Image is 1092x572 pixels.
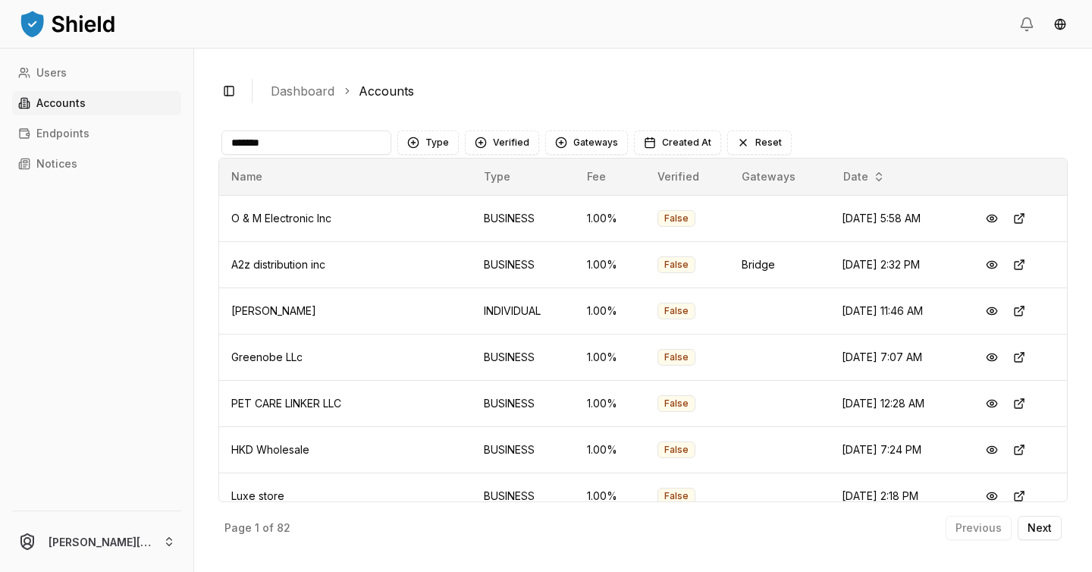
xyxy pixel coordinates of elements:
[231,212,331,225] span: O & M Electronic Inc
[472,159,576,195] th: Type
[12,91,181,115] a: Accounts
[662,137,711,149] span: Created At
[231,397,341,410] span: PET CARE LINKER LLC
[231,489,284,502] span: Luxe store
[262,523,274,533] p: of
[587,489,617,502] span: 1.00 %
[837,165,891,189] button: Date
[472,195,576,241] td: BUSINESS
[465,130,539,155] button: Verified
[575,159,645,195] th: Fee
[277,523,290,533] p: 82
[587,212,617,225] span: 1.00 %
[587,397,617,410] span: 1.00 %
[742,258,775,271] span: Bridge
[730,159,830,195] th: Gateways
[12,61,181,85] a: Users
[645,159,730,195] th: Verified
[472,334,576,380] td: BUSINESS
[842,397,924,410] span: [DATE] 12:28 AM
[587,304,617,317] span: 1.00 %
[842,212,921,225] span: [DATE] 5:58 AM
[36,68,67,78] p: Users
[224,523,252,533] p: Page
[472,426,576,473] td: BUSINESS
[36,98,86,108] p: Accounts
[12,152,181,176] a: Notices
[472,380,576,426] td: BUSINESS
[587,350,617,363] span: 1.00 %
[231,443,309,456] span: HKD Wholesale
[219,159,472,195] th: Name
[727,130,792,155] button: Reset filters
[231,304,316,317] span: [PERSON_NAME]
[1018,516,1062,540] button: Next
[18,8,117,39] img: ShieldPay Logo
[545,130,628,155] button: Gateways
[842,258,920,271] span: [DATE] 2:32 PM
[255,523,259,533] p: 1
[49,534,151,550] p: [PERSON_NAME][EMAIL_ADDRESS][DOMAIN_NAME]
[36,128,89,139] p: Endpoints
[472,241,576,288] td: BUSINESS
[842,350,922,363] span: [DATE] 7:07 AM
[271,82,1056,100] nav: breadcrumb
[359,82,414,100] a: Accounts
[271,82,334,100] a: Dashboard
[397,130,459,155] button: Type
[12,121,181,146] a: Endpoints
[231,258,325,271] span: A2z distribution inc
[587,443,617,456] span: 1.00 %
[1028,523,1052,533] p: Next
[472,473,576,519] td: BUSINESS
[587,258,617,271] span: 1.00 %
[842,443,921,456] span: [DATE] 7:24 PM
[36,159,77,169] p: Notices
[842,489,918,502] span: [DATE] 2:18 PM
[6,517,187,566] button: [PERSON_NAME][EMAIL_ADDRESS][DOMAIN_NAME]
[634,130,721,155] button: Created At
[231,350,303,363] span: Greenobe LLc
[472,288,576,334] td: INDIVIDUAL
[842,304,923,317] span: [DATE] 11:46 AM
